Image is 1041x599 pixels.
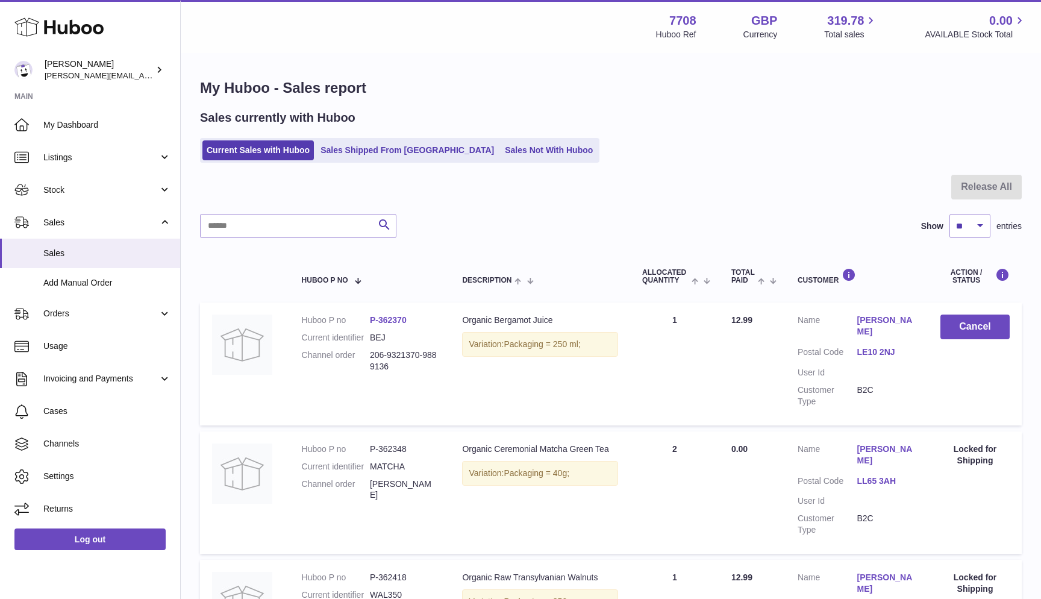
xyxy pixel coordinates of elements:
[731,269,755,284] span: Total paid
[857,444,917,466] a: [PERSON_NAME]
[370,332,438,343] dd: BEJ
[202,140,314,160] a: Current Sales with Huboo
[798,572,857,598] dt: Name
[302,350,370,372] dt: Channel order
[798,495,857,507] dt: User Id
[462,461,618,486] div: Variation:
[43,373,158,384] span: Invoicing and Payments
[462,315,618,326] div: Organic Bergamot Juice
[43,217,158,228] span: Sales
[824,13,878,40] a: 319.78 Total sales
[212,315,272,375] img: no-photo.jpg
[642,269,689,284] span: ALLOCATED Quantity
[302,277,348,284] span: Huboo P no
[857,475,917,487] a: LL65 3AH
[370,461,438,472] dd: MATCHA
[731,444,748,454] span: 0.00
[200,78,1022,98] h1: My Huboo - Sales report
[302,332,370,343] dt: Current identifier
[43,406,171,417] span: Cases
[857,347,917,358] a: LE10 2NJ
[925,13,1027,40] a: 0.00 AVAILABLE Stock Total
[630,431,719,554] td: 2
[751,13,777,29] strong: GBP
[827,13,864,29] span: 319.78
[501,140,597,160] a: Sales Not With Huboo
[45,58,153,81] div: [PERSON_NAME]
[462,572,618,583] div: Organic Raw Transylvanian Walnuts
[731,572,752,582] span: 12.99
[989,13,1013,29] span: 0.00
[462,277,511,284] span: Description
[630,303,719,425] td: 1
[798,384,857,407] dt: Customer Type
[370,315,407,325] a: P-362370
[940,315,1010,339] button: Cancel
[743,29,778,40] div: Currency
[940,572,1010,595] div: Locked for Shipping
[669,13,696,29] strong: 7708
[798,513,857,536] dt: Customer Type
[504,339,580,349] span: Packaging = 250 ml;
[462,332,618,357] div: Variation:
[316,140,498,160] a: Sales Shipped From [GEOGRAPHIC_DATA]
[370,478,438,501] dd: [PERSON_NAME]
[212,444,272,504] img: no-photo.jpg
[921,221,943,232] label: Show
[798,268,916,284] div: Customer
[302,315,370,326] dt: Huboo P no
[302,461,370,472] dt: Current identifier
[940,268,1010,284] div: Action / Status
[302,444,370,455] dt: Huboo P no
[43,152,158,163] span: Listings
[798,315,857,340] dt: Name
[462,444,618,455] div: Organic Ceremonial Matcha Green Tea
[656,29,696,40] div: Huboo Ref
[940,444,1010,466] div: Locked for Shipping
[43,184,158,196] span: Stock
[200,110,355,126] h2: Sales currently with Huboo
[302,478,370,501] dt: Channel order
[857,572,917,595] a: [PERSON_NAME]
[996,221,1022,232] span: entries
[43,340,171,352] span: Usage
[43,438,171,450] span: Channels
[370,572,438,583] dd: P-362418
[14,61,33,79] img: victor@erbology.co
[857,384,917,407] dd: B2C
[731,315,752,325] span: 12.99
[798,347,857,361] dt: Postal Code
[370,444,438,455] dd: P-362348
[504,468,569,478] span: Packaging = 40g;
[43,277,171,289] span: Add Manual Order
[798,367,857,378] dt: User Id
[43,308,158,319] span: Orders
[798,475,857,490] dt: Postal Code
[857,513,917,536] dd: B2C
[14,528,166,550] a: Log out
[43,503,171,515] span: Returns
[925,29,1027,40] span: AVAILABLE Stock Total
[857,315,917,337] a: [PERSON_NAME]
[302,572,370,583] dt: Huboo P no
[370,350,438,372] dd: 206-9321370-9889136
[798,444,857,469] dt: Name
[43,248,171,259] span: Sales
[45,71,242,80] span: [PERSON_NAME][EMAIL_ADDRESS][DOMAIN_NAME]
[824,29,878,40] span: Total sales
[43,471,171,482] span: Settings
[43,119,171,131] span: My Dashboard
